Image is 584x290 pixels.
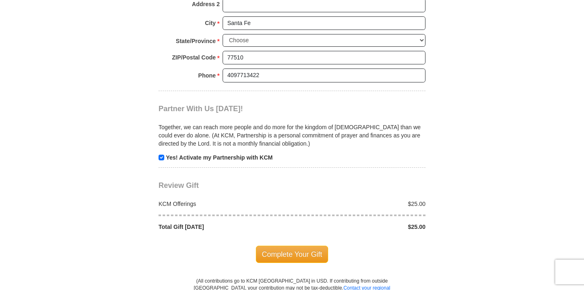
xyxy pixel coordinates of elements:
[205,17,216,29] strong: City
[159,123,425,148] p: Together, we can reach more people and do more for the kingdom of [DEMOGRAPHIC_DATA] than we coul...
[292,223,430,231] div: $25.00
[159,181,199,190] span: Review Gift
[172,52,216,63] strong: ZIP/Postal Code
[292,200,430,208] div: $25.00
[154,223,292,231] div: Total Gift [DATE]
[256,246,329,263] span: Complete Your Gift
[166,154,273,161] strong: Yes! Activate my Partnership with KCM
[154,200,292,208] div: KCM Offerings
[176,35,216,47] strong: State/Province
[198,70,216,81] strong: Phone
[159,105,243,113] span: Partner With Us [DATE]!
